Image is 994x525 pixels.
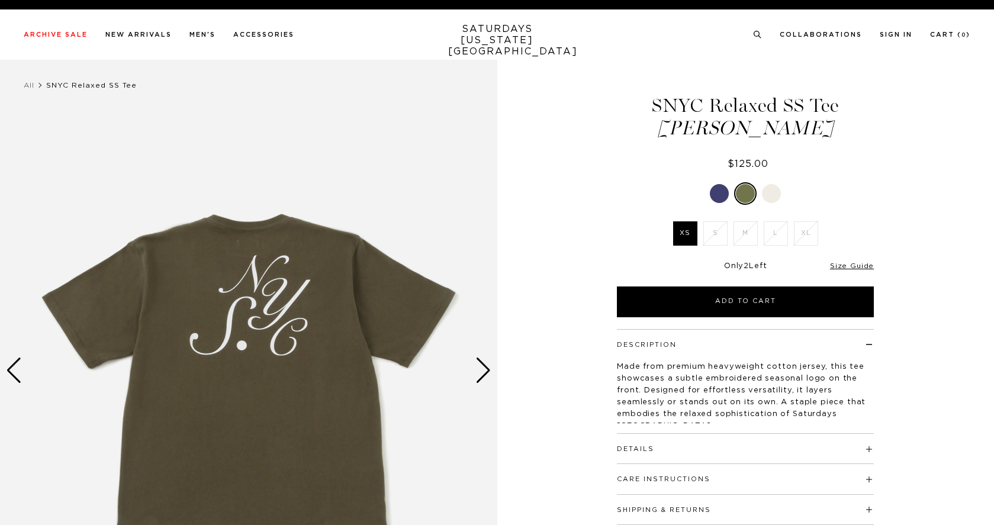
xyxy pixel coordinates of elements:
[880,31,912,38] a: Sign In
[744,262,749,270] span: 2
[617,476,710,482] button: Care Instructions
[233,31,294,38] a: Accessories
[6,357,22,384] div: Previous slide
[617,286,874,317] button: Add to Cart
[961,33,966,38] small: 0
[617,507,711,513] button: Shipping & Returns
[615,118,876,138] span: [PERSON_NAME]
[617,361,874,432] p: Made from premium heavyweight cotton jersey, this tee showcases a subtle embroidered seasonal log...
[615,96,876,138] h1: SNYC Relaxed SS Tee
[617,342,677,348] button: Description
[24,31,88,38] a: Archive Sale
[617,446,654,452] button: Details
[105,31,172,38] a: New Arrivals
[189,31,215,38] a: Men's
[830,262,874,269] a: Size Guide
[24,82,34,89] a: All
[475,357,491,384] div: Next slide
[673,221,697,246] label: XS
[728,159,768,169] span: $125.00
[617,262,874,272] div: Only Left
[780,31,862,38] a: Collaborations
[448,24,546,57] a: SATURDAYS[US_STATE][GEOGRAPHIC_DATA]
[930,31,970,38] a: Cart (0)
[46,82,137,89] span: SNYC Relaxed SS Tee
